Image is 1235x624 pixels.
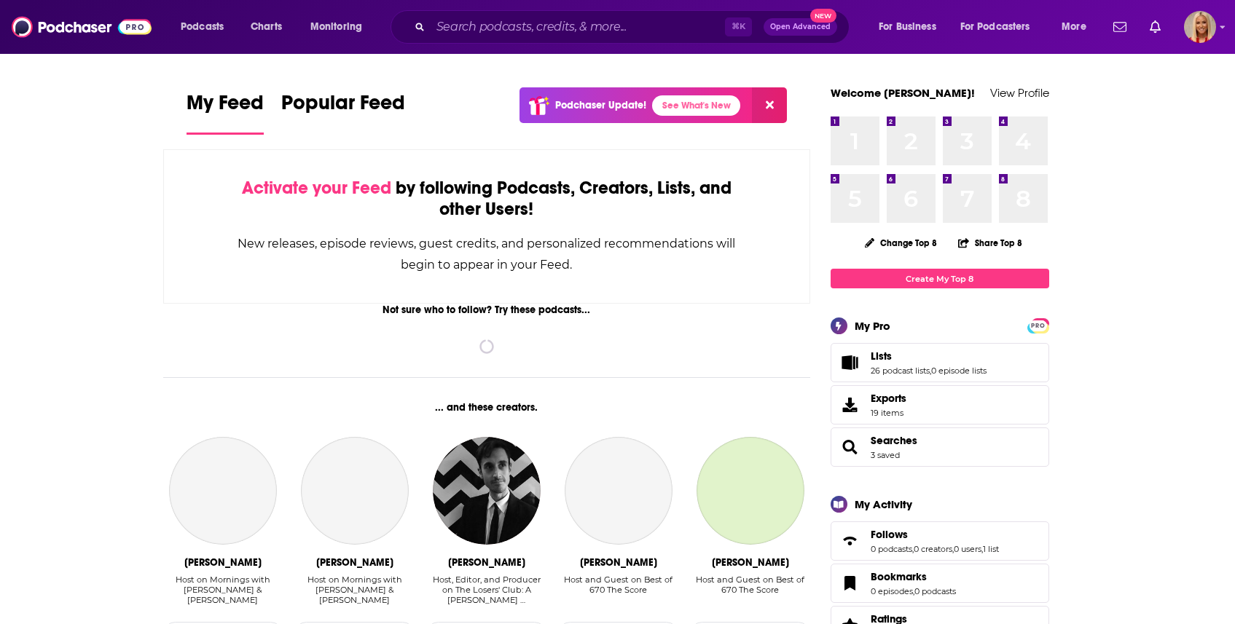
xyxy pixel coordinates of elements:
a: 0 creators [914,544,952,554]
span: Monitoring [310,17,362,37]
span: , [930,366,931,376]
a: Create My Top 8 [831,269,1049,288]
a: Searches [871,434,917,447]
div: Host and Guest on Best of 670 The Score [690,574,810,606]
span: Lists [871,349,892,363]
a: My Feed [187,90,264,135]
span: Open Advanced [770,23,831,31]
div: Eli Savoie [316,556,393,569]
div: Host on Mornings with Greg & Eli [163,574,283,606]
span: New [810,9,836,23]
span: Activate your Feed [242,177,391,199]
span: Exports [871,392,906,405]
div: Host, Editor, and Producer on The Losers' Club: A [PERSON_NAME] … [426,574,546,605]
div: by following Podcasts, Creators, Lists, and other Users! [237,178,737,220]
span: More [1062,17,1086,37]
div: Mike Mulligan [580,556,657,569]
a: Lists [871,349,987,363]
div: Michael Roffman [448,556,525,569]
a: Show notifications dropdown [1144,15,1167,39]
a: Charts [241,15,291,39]
div: David Haugh [712,556,789,569]
a: Show notifications dropdown [1107,15,1132,39]
span: , [981,544,983,554]
a: David Haugh [697,437,804,545]
p: Podchaser Update! [555,99,646,111]
div: My Pro [855,319,890,333]
div: Greg Gaston [184,556,262,569]
a: 0 podcasts [914,586,956,596]
span: Bookmarks [831,564,1049,603]
div: Search podcasts, credits, & more... [404,10,863,44]
a: Follows [836,531,865,551]
button: open menu [869,15,954,39]
a: Follows [871,528,999,541]
a: 0 episodes [871,586,913,596]
a: 0 podcasts [871,544,912,554]
img: User Profile [1184,11,1216,43]
span: Follows [831,521,1049,561]
div: Host and Guest on Best of 670 The Score [558,574,678,595]
div: My Activity [855,497,912,511]
a: Greg Gaston [169,437,277,545]
button: open menu [1051,15,1105,39]
span: , [952,544,954,554]
span: 19 items [871,408,906,418]
a: Bookmarks [836,573,865,593]
a: 26 podcast lists [871,366,930,376]
div: Host on Mornings with [PERSON_NAME] & [PERSON_NAME] [294,574,415,605]
span: Lists [831,343,1049,382]
a: See What's New [652,95,740,116]
a: Eli Savoie [301,437,409,545]
span: Searches [831,427,1049,467]
span: Popular Feed [281,90,405,124]
a: PRO [1030,320,1047,331]
div: Host, Editor, and Producer on The Losers' Club: A Stephen … [426,574,546,606]
div: Not sure who to follow? Try these podcasts... [163,304,811,316]
div: Host and Guest on Best of 670 The Score [690,574,810,595]
img: Michael Roffman [433,437,541,545]
button: Show profile menu [1184,11,1216,43]
a: View Profile [990,86,1049,100]
img: Podchaser - Follow, Share and Rate Podcasts [12,13,152,41]
span: Bookmarks [871,570,927,583]
button: open menu [300,15,381,39]
span: For Business [879,17,936,37]
span: , [913,586,914,596]
div: Host and Guest on Best of 670 The Score [558,574,678,606]
a: Bookmarks [871,570,956,583]
span: ⌘ K [725,17,752,36]
button: open menu [951,15,1051,39]
span: Podcasts [181,17,224,37]
a: 1 list [983,544,999,554]
button: open menu [170,15,243,39]
a: Welcome [PERSON_NAME]! [831,86,975,100]
span: My Feed [187,90,264,124]
div: New releases, episode reviews, guest credits, and personalized recommendations will begin to appe... [237,233,737,275]
span: Follows [871,528,908,541]
span: , [912,544,914,554]
button: Share Top 8 [957,229,1023,257]
a: Searches [836,437,865,457]
a: Mike Mulligan [565,437,673,545]
span: For Podcasters [960,17,1030,37]
a: Popular Feed [281,90,405,135]
span: Charts [251,17,282,37]
button: Change Top 8 [856,234,946,252]
div: Host on Mornings with Greg & Eli [294,574,415,606]
span: Exports [836,395,865,415]
a: 3 saved [871,450,900,460]
input: Search podcasts, credits, & more... [431,15,725,39]
a: 0 episode lists [931,366,987,376]
div: ... and these creators. [163,401,811,414]
a: Lists [836,352,865,373]
div: Host on Mornings with [PERSON_NAME] & [PERSON_NAME] [163,574,283,605]
button: Open AdvancedNew [764,18,837,36]
span: Logged in as KymberleeBolden [1184,11,1216,43]
a: Exports [831,385,1049,424]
